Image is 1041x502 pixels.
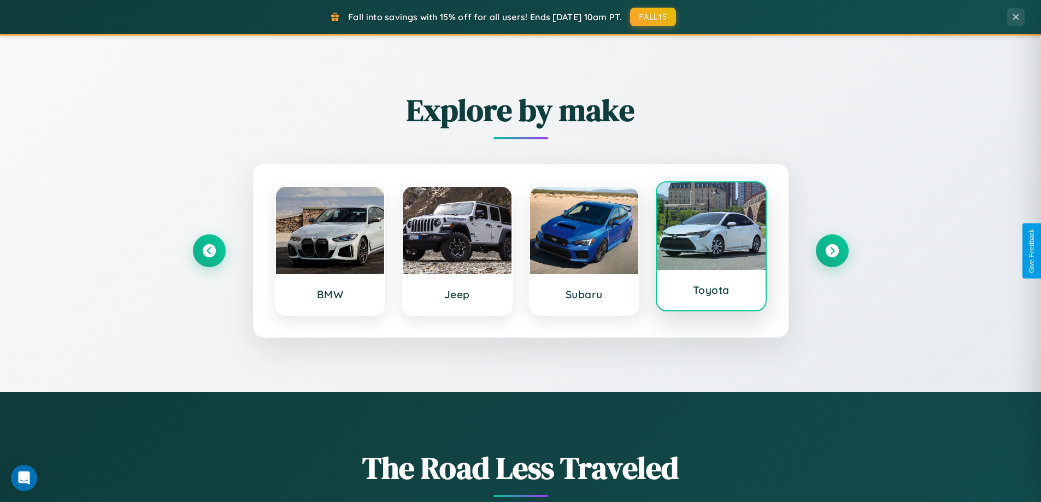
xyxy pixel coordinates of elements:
h3: Jeep [414,288,501,301]
h3: Subaru [541,288,628,301]
span: Fall into savings with 15% off for all users! Ends [DATE] 10am PT. [348,11,622,22]
div: Give Feedback [1028,229,1036,273]
button: FALL15 [630,8,676,26]
h3: BMW [287,288,374,301]
div: Open Intercom Messenger [11,465,37,491]
h2: Explore by make [193,89,849,131]
h1: The Road Less Traveled [193,447,849,489]
h3: Toyota [668,284,755,297]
